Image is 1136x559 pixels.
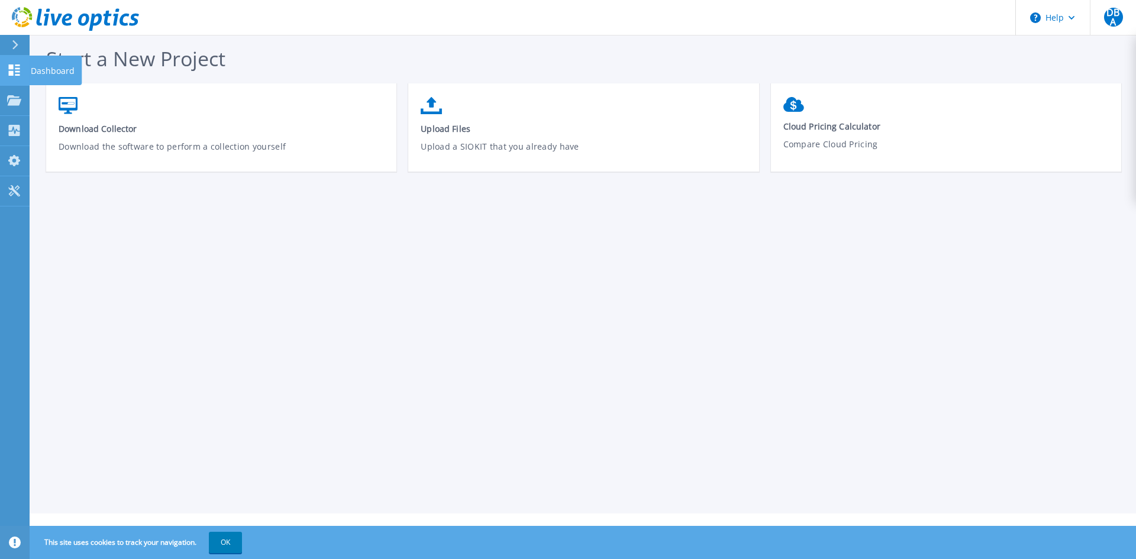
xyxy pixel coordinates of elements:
[783,138,1109,165] p: Compare Cloud Pricing
[421,123,747,134] span: Upload Files
[421,140,747,167] p: Upload a SIOKIT that you already have
[59,123,385,134] span: Download Collector
[46,45,225,72] span: Start a New Project
[771,91,1121,174] a: Cloud Pricing CalculatorCompare Cloud Pricing
[209,532,242,553] button: OK
[33,532,242,553] span: This site uses cookies to track your navigation.
[783,121,1109,132] span: Cloud Pricing Calculator
[1104,8,1123,27] span: DBA
[46,91,396,176] a: Download CollectorDownload the software to perform a collection yourself
[31,56,75,86] p: Dashboard
[59,140,385,167] p: Download the software to perform a collection yourself
[408,91,759,176] a: Upload FilesUpload a SIOKIT that you already have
